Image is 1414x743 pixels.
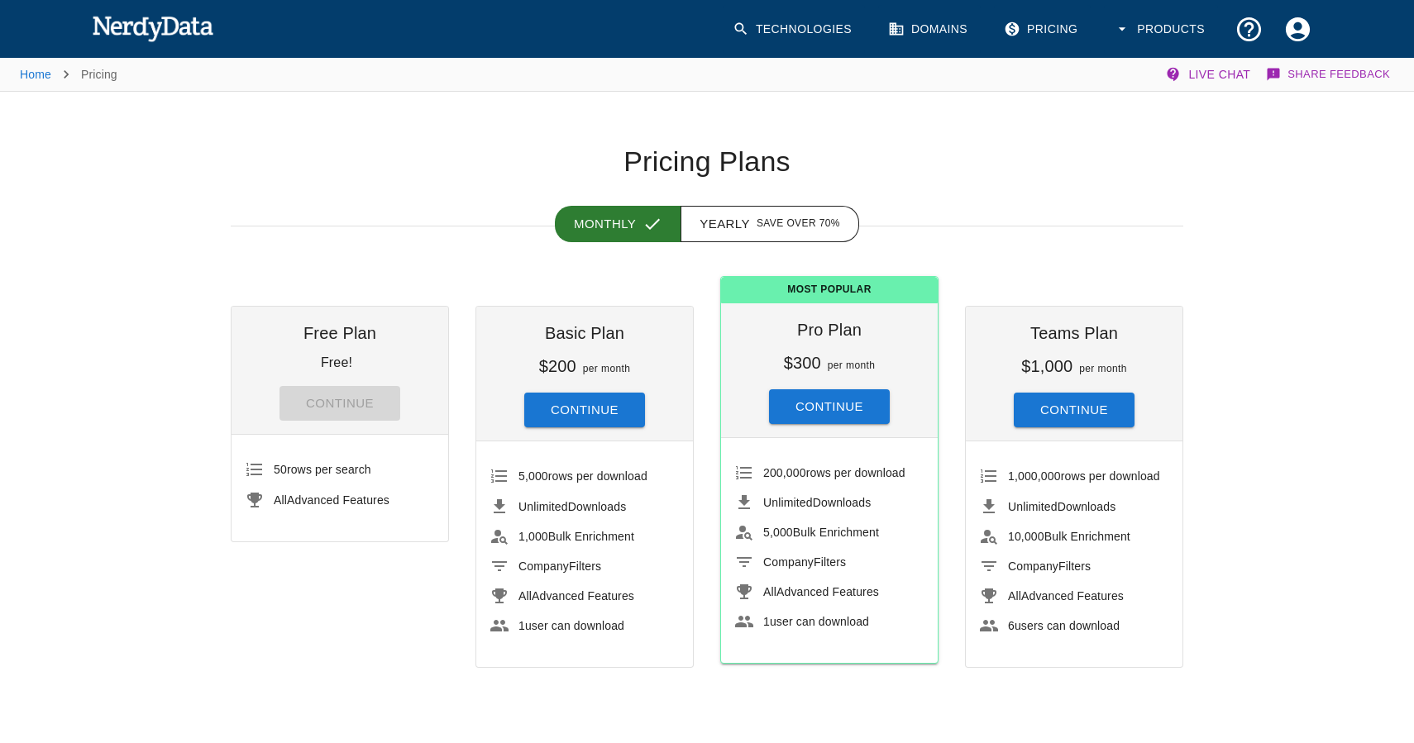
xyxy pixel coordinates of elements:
span: 1,000 [518,530,548,543]
a: Home [20,68,51,81]
span: All [1008,589,1021,602]
span: Advanced Features [518,589,634,602]
span: Advanced Features [1008,589,1124,602]
img: NerdyData.com [92,12,213,45]
span: users can download [1008,619,1120,632]
p: Free! [321,355,352,369]
span: 1 [518,619,525,632]
span: 50 [274,463,287,476]
span: Company [518,560,569,573]
span: 10,000 [1008,530,1044,543]
span: 6 [1008,619,1015,632]
span: per month [583,363,631,374]
span: rows per download [518,469,647,483]
span: 200,000 [763,466,806,479]
iframe: Drift Widget Chat Controller [1331,626,1394,688]
h1: Pricing Plans [231,145,1183,179]
h6: $200 [539,357,576,375]
span: Advanced Features [763,585,879,598]
a: Pricing [994,5,1091,54]
button: Continue [1014,393,1135,427]
span: All [518,589,532,602]
h6: Basic Plan [490,320,680,346]
span: 5,000 [763,526,793,539]
span: All [763,585,776,598]
span: rows per download [1008,469,1160,483]
span: 5,000 [518,469,548,483]
span: Downloads [518,500,626,513]
span: rows per search [274,463,371,476]
h6: Free Plan [245,320,435,346]
span: Company [1008,560,1058,573]
span: Filters [518,560,601,573]
nav: breadcrumb [20,58,117,91]
button: Support and Documentation [1225,5,1273,54]
span: Filters [1008,560,1091,573]
span: All [274,493,287,507]
span: 1 [763,615,770,628]
span: user can download [763,615,869,628]
button: Continue [524,393,645,427]
span: Bulk Enrichment [1008,530,1130,543]
button: Monthly [555,206,681,242]
h6: $300 [784,354,821,372]
p: Pricing [81,66,117,83]
span: Unlimited [1008,500,1058,513]
span: Bulk Enrichment [763,526,879,539]
button: Continue [769,389,890,424]
h6: Pro Plan [734,317,924,343]
a: Domains [878,5,981,54]
span: Company [763,555,814,569]
span: user can download [518,619,624,632]
button: Live Chat [1162,58,1257,91]
span: Save over 70% [757,216,840,232]
span: Unlimited [518,500,568,513]
span: per month [828,360,876,371]
h6: $1,000 [1021,357,1072,375]
button: Yearly Save over 70% [681,206,859,242]
span: Most Popular [721,277,938,303]
span: per month [1079,363,1127,374]
a: Technologies [723,5,865,54]
span: Bulk Enrichment [518,530,634,543]
span: rows per download [763,466,905,479]
button: Products [1104,5,1218,54]
button: Account Settings [1273,5,1322,54]
span: 1,000,000 [1008,469,1061,483]
span: Advanced Features [274,493,389,507]
span: Downloads [1008,500,1115,513]
span: Filters [763,555,846,569]
h6: Teams Plan [979,320,1169,346]
span: Downloads [763,496,871,509]
span: Unlimited [763,496,813,509]
button: Share Feedback [1264,58,1394,91]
